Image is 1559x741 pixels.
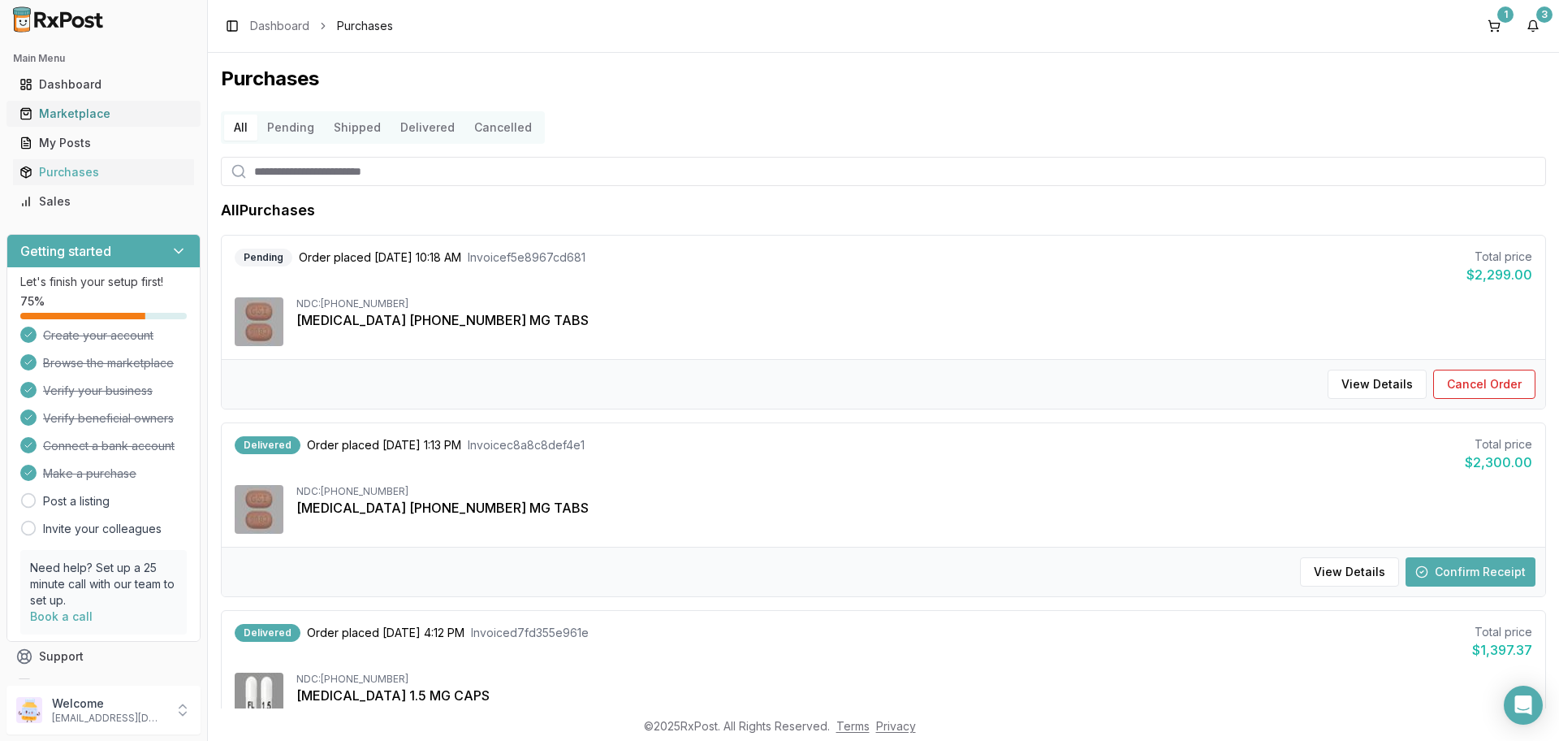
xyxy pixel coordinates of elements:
[6,159,201,185] button: Purchases
[235,436,300,454] div: Delivered
[43,493,110,509] a: Post a listing
[43,410,174,427] span: Verify beneficial owners
[224,115,257,141] button: All
[1465,436,1532,453] div: Total price
[1300,557,1399,587] button: View Details
[13,187,194,216] a: Sales
[299,249,461,266] span: Order placed [DATE] 10:18 AM
[13,158,194,187] a: Purchases
[1504,686,1543,725] div: Open Intercom Messenger
[1466,249,1532,265] div: Total price
[1497,6,1514,23] div: 1
[6,671,201,700] button: Feedback
[296,673,1532,686] div: NDC: [PHONE_NUMBER]
[296,686,1532,705] div: [MEDICAL_DATA] 1.5 MG CAPS
[52,712,165,725] p: [EMAIL_ADDRESS][DOMAIN_NAME]
[468,249,585,266] span: Invoice f5e8967cd681
[307,437,461,453] span: Order placed [DATE] 1:13 PM
[43,355,174,371] span: Browse the marketplace
[13,128,194,158] a: My Posts
[1520,13,1546,39] button: 3
[250,18,393,34] nav: breadcrumb
[43,521,162,537] a: Invite your colleagues
[257,115,324,141] button: Pending
[468,437,585,453] span: Invoice c8a8c8def4e1
[6,642,201,671] button: Support
[296,498,1532,518] div: [MEDICAL_DATA] [PHONE_NUMBER] MG TABS
[13,52,194,65] h2: Main Menu
[1466,265,1532,284] div: $2,299.00
[337,18,393,34] span: Purchases
[20,241,111,261] h3: Getting started
[6,71,201,97] button: Dashboard
[250,18,309,34] a: Dashboard
[19,135,188,151] div: My Posts
[19,193,188,210] div: Sales
[235,624,300,642] div: Delivered
[16,697,42,723] img: User avatar
[13,70,194,99] a: Dashboard
[19,76,188,93] div: Dashboard
[221,66,1546,92] h1: Purchases
[1465,453,1532,472] div: $2,300.00
[235,297,283,346] img: Biktarvy 50-200-25 MG TABS
[1472,624,1532,640] div: Total price
[19,164,188,180] div: Purchases
[39,678,94,694] span: Feedback
[391,115,464,141] button: Delivered
[20,293,45,310] span: 75 %
[324,115,391,141] button: Shipped
[876,719,916,733] a: Privacy
[296,310,1532,330] div: [MEDICAL_DATA] [PHONE_NUMBER] MG TABS
[836,719,870,733] a: Terms
[6,101,201,127] button: Marketplace
[464,115,542,141] button: Cancelled
[471,625,589,641] span: Invoice d7fd355e961e
[19,106,188,122] div: Marketplace
[296,485,1532,498] div: NDC: [PHONE_NUMBER]
[235,485,283,534] img: Biktarvy 50-200-25 MG TABS
[6,188,201,214] button: Sales
[6,6,110,32] img: RxPost Logo
[43,383,153,399] span: Verify your business
[43,466,136,482] span: Make a purchase
[43,327,153,344] span: Create your account
[1481,13,1507,39] button: 1
[30,560,177,609] p: Need help? Set up a 25 minute call with our team to set up.
[20,274,187,290] p: Let's finish your setup first!
[1406,557,1535,587] button: Confirm Receipt
[1433,370,1535,399] button: Cancel Order
[221,199,315,222] h1: All Purchases
[13,99,194,128] a: Marketplace
[296,297,1532,310] div: NDC: [PHONE_NUMBER]
[1536,6,1553,23] div: 3
[43,438,175,454] span: Connect a bank account
[52,695,165,712] p: Welcome
[307,625,464,641] span: Order placed [DATE] 4:12 PM
[235,673,283,721] img: Vraylar 1.5 MG CAPS
[235,249,292,266] div: Pending
[1472,640,1532,660] div: $1,397.37
[1328,370,1427,399] button: View Details
[30,609,93,623] a: Book a call
[6,130,201,156] button: My Posts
